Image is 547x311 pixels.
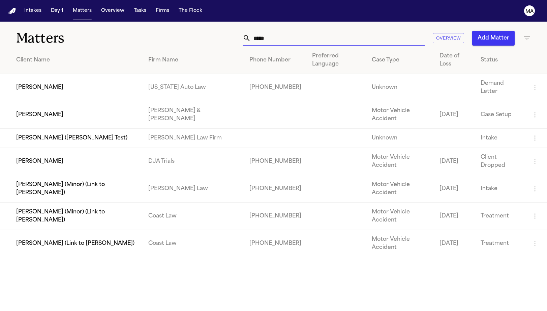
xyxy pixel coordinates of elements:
td: Unknown [366,74,434,101]
td: [DATE] [434,203,475,230]
td: Motor Vehicle Accident [366,203,434,230]
td: [DATE] [434,101,475,129]
td: [PHONE_NUMBER] [244,203,307,230]
button: Firms [153,5,172,17]
button: The Flock [176,5,205,17]
td: Case Setup [475,101,525,129]
div: Date of Loss [439,52,470,68]
div: Preferred Language [312,52,361,68]
td: Motor Vehicle Accident [366,230,434,257]
div: Case Type [372,56,429,64]
td: [PHONE_NUMBER] [244,148,307,175]
td: Intake [475,175,525,203]
img: Finch Logo [8,8,16,14]
td: Intake [475,129,525,148]
td: Unknown [366,129,434,148]
div: Phone Number [249,56,301,64]
button: Day 1 [48,5,66,17]
td: Coast Law [143,230,244,257]
td: Motor Vehicle Accident [366,175,434,203]
h1: Matters [16,30,162,47]
td: Treatment [475,203,525,230]
div: Client Name [16,56,138,64]
button: Tasks [131,5,149,17]
td: Motor Vehicle Accident [366,148,434,175]
td: [PHONE_NUMBER] [244,175,307,203]
td: [PERSON_NAME] & [PERSON_NAME] [143,101,244,129]
td: DJA Trials [143,148,244,175]
td: [PERSON_NAME] Law Firm [143,129,244,148]
td: [DATE] [434,230,475,257]
td: [PERSON_NAME] Law [143,175,244,203]
td: [DATE] [434,148,475,175]
td: [US_STATE] Auto Law [143,74,244,101]
td: Treatment [475,230,525,257]
button: Add Matter [472,31,515,46]
button: Matters [70,5,94,17]
td: Coast Law [143,203,244,230]
td: [PHONE_NUMBER] [244,74,307,101]
td: Demand Letter [475,74,525,101]
button: Overview [433,33,464,44]
td: [DATE] [434,175,475,203]
button: Intakes [22,5,44,17]
button: Overview [98,5,127,17]
td: Motor Vehicle Accident [366,101,434,129]
td: Client Dropped [475,148,525,175]
a: Home [8,8,16,14]
td: [PHONE_NUMBER] [244,230,307,257]
div: Status [481,56,520,64]
div: Firm Name [148,56,238,64]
